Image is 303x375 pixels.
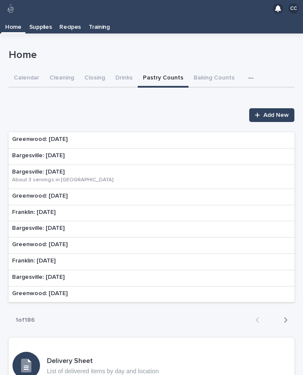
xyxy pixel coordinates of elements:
p: Bargesville: [DATE] [12,152,65,159]
button: Calendar [9,70,44,88]
a: Bargesville: [DATE]About 3 servings in [GEOGRAPHIC_DATA] [9,165,294,189]
button: Next [272,316,294,324]
p: Training [89,17,110,31]
a: Greenwood: [DATE] [9,238,294,254]
a: Home [1,17,25,32]
a: Franklin: [DATE] [9,254,294,270]
button: Cleaning [44,70,79,88]
img: 80hjoBaRqlyywVK24fQd [5,3,16,14]
a: Training [85,17,114,34]
p: Bargesville: [DATE] [12,225,65,232]
button: Pastry Counts [138,70,189,88]
p: Bargesville: [DATE] [12,274,65,281]
p: Recipes [59,17,81,31]
p: 1 of 186 [9,310,42,331]
a: Greenwood: [DATE] [9,189,294,205]
a: Add New [249,108,294,122]
p: Supplies [29,17,52,31]
p: Greenwood: [DATE] [12,290,68,297]
p: Bargesville: [DATE] [12,168,166,176]
button: Baking Counts [189,70,240,88]
a: Franklin: [DATE] [9,205,294,222]
p: About 3 servings in [GEOGRAPHIC_DATA] [12,177,113,183]
p: Franklin: [DATE] [12,257,56,265]
p: Home [5,17,22,31]
button: Back [249,316,272,324]
a: Bargesville: [DATE] [9,149,294,165]
div: CC [288,3,299,14]
p: List of delivered items by day and location [47,368,159,375]
p: Home [9,49,291,61]
h3: Delivery Sheet [47,357,159,366]
button: Drinks [110,70,138,88]
a: Greenwood: [DATE] [9,287,294,303]
a: Bargesville: [DATE] [9,270,294,287]
button: Closing [79,70,110,88]
p: Greenwood: [DATE] [12,192,68,200]
p: Greenwood: [DATE] [12,136,68,143]
a: Bargesville: [DATE] [9,221,294,238]
a: Greenwood: [DATE] [9,132,294,149]
p: Greenwood: [DATE] [12,241,68,248]
a: Supplies [25,17,56,34]
span: Add New [263,112,289,118]
a: Recipes [56,17,85,34]
p: Franklin: [DATE] [12,209,56,216]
